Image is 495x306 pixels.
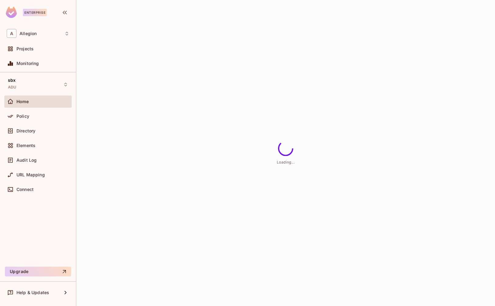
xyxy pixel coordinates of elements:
span: ADU [8,85,16,90]
span: Audit Log [16,158,37,163]
div: Enterprise [23,9,47,16]
span: Connect [16,187,34,192]
span: Loading... [277,160,294,164]
img: SReyMgAAAABJRU5ErkJggg== [6,7,17,18]
span: Projects [16,46,34,51]
span: Policy [16,114,29,119]
span: Elements [16,143,35,148]
span: A [7,29,16,38]
span: Home [16,99,29,104]
span: Monitoring [16,61,39,66]
span: Workspace: Allegion [20,31,37,36]
span: sbx [8,78,16,83]
span: URL Mapping [16,172,45,177]
button: Upgrade [5,267,71,276]
span: Help & Updates [16,290,49,295]
span: Directory [16,128,35,133]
